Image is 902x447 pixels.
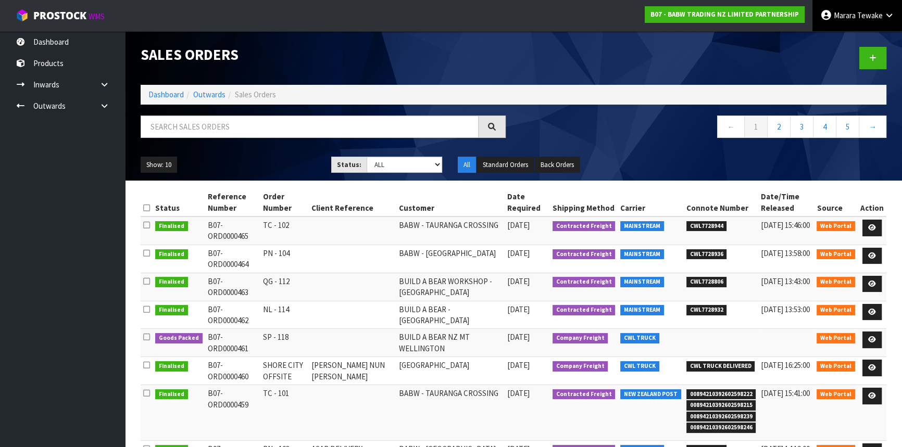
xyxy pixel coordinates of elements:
[235,90,276,99] span: Sales Orders
[477,157,534,173] button: Standard Orders
[521,116,886,141] nav: Page navigation
[620,249,664,260] span: MAINSTREAM
[205,188,261,216] th: Reference Number
[817,277,855,287] span: Web Portal
[507,220,530,230] span: [DATE]
[836,116,859,138] a: 5
[260,385,309,441] td: TC - 101
[758,188,814,216] th: Date/Time Released
[205,245,261,273] td: B07-ORD0000464
[396,301,505,329] td: BUILD A BEAR - [GEOGRAPHIC_DATA]
[309,357,396,385] td: [PERSON_NAME] NUN [PERSON_NAME]
[337,160,361,169] strong: Status:
[814,188,858,216] th: Source
[205,273,261,301] td: B07-ORD0000463
[686,305,727,315] span: CWL7728932
[205,385,261,441] td: B07-ORD0000459
[505,188,550,216] th: Date Required
[553,389,616,400] span: Contracted Freight
[507,360,530,370] span: [DATE]
[620,305,664,315] span: MAINSTREAM
[141,47,506,63] h1: Sales Orders
[33,9,86,22] span: ProStock
[396,273,505,301] td: BUILD A BEAR WORKSHOP - [GEOGRAPHIC_DATA]
[686,423,756,433] span: 00894210392602598246
[89,11,105,21] small: WMS
[686,412,756,422] span: 00894210392602598239
[550,188,618,216] th: Shipping Method
[620,333,659,343] span: CWL TRUCK
[686,277,727,287] span: CWL7728806
[761,388,810,398] span: [DATE] 15:41:00
[817,221,855,232] span: Web Portal
[834,10,856,20] span: Marara
[507,388,530,398] span: [DATE]
[620,221,664,232] span: MAINSTREAM
[553,249,616,260] span: Contracted Freight
[761,360,810,370] span: [DATE] 16:25:00
[618,188,684,216] th: Carrier
[553,333,608,343] span: Company Freight
[260,245,309,273] td: PN - 104
[16,9,29,22] img: cube-alt.png
[645,6,805,23] a: B07 - BABW TRADING NZ LIMITED PARTNERSHIP
[507,248,530,258] span: [DATE]
[761,248,810,258] span: [DATE] 13:58:00
[553,361,608,372] span: Company Freight
[155,333,203,343] span: Goods Packed
[155,389,188,400] span: Finalised
[396,357,505,385] td: [GEOGRAPHIC_DATA]
[141,157,177,173] button: Show: 10
[717,116,745,138] a: ←
[260,188,309,216] th: Order Number
[553,305,616,315] span: Contracted Freight
[761,276,810,286] span: [DATE] 13:43:00
[686,389,756,400] span: 00894210392602598222
[155,221,188,232] span: Finalised
[260,301,309,329] td: NL - 114
[396,216,505,245] td: BABW - TAURANGA CROSSING
[817,389,855,400] span: Web Portal
[790,116,813,138] a: 3
[684,188,759,216] th: Connote Number
[396,329,505,357] td: BUILD A BEAR NZ MT WELLINGTON
[205,216,261,245] td: B07-ORD0000465
[620,277,664,287] span: MAINSTREAM
[767,116,791,138] a: 2
[553,221,616,232] span: Contracted Freight
[155,277,188,287] span: Finalised
[260,273,309,301] td: QG - 112
[686,361,755,372] span: CWL TRUCK DELIVERED
[817,333,855,343] span: Web Portal
[205,357,261,385] td: B07-ORD0000460
[458,157,476,173] button: All
[761,304,810,314] span: [DATE] 13:53:00
[141,116,479,138] input: Search sales orders
[553,277,616,287] span: Contracted Freight
[148,90,184,99] a: Dashboard
[859,116,886,138] a: →
[817,249,855,260] span: Web Portal
[396,385,505,441] td: BABW - TAURANGA CROSSING
[396,188,505,216] th: Customer
[260,216,309,245] td: TC - 102
[507,332,530,342] span: [DATE]
[535,157,580,173] button: Back Orders
[205,301,261,329] td: B07-ORD0000462
[857,10,883,20] span: Tewake
[155,305,188,315] span: Finalised
[396,245,505,273] td: BABW - [GEOGRAPHIC_DATA]
[309,188,396,216] th: Client Reference
[193,90,226,99] a: Outwards
[761,220,810,230] span: [DATE] 15:46:00
[155,361,188,372] span: Finalised
[205,329,261,357] td: B07-ORD0000461
[686,400,756,411] span: 00894210392602598215
[817,361,855,372] span: Web Portal
[155,249,188,260] span: Finalised
[507,276,530,286] span: [DATE]
[507,304,530,314] span: [DATE]
[620,361,659,372] span: CWL TRUCK
[817,305,855,315] span: Web Portal
[260,329,309,357] td: SP - 118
